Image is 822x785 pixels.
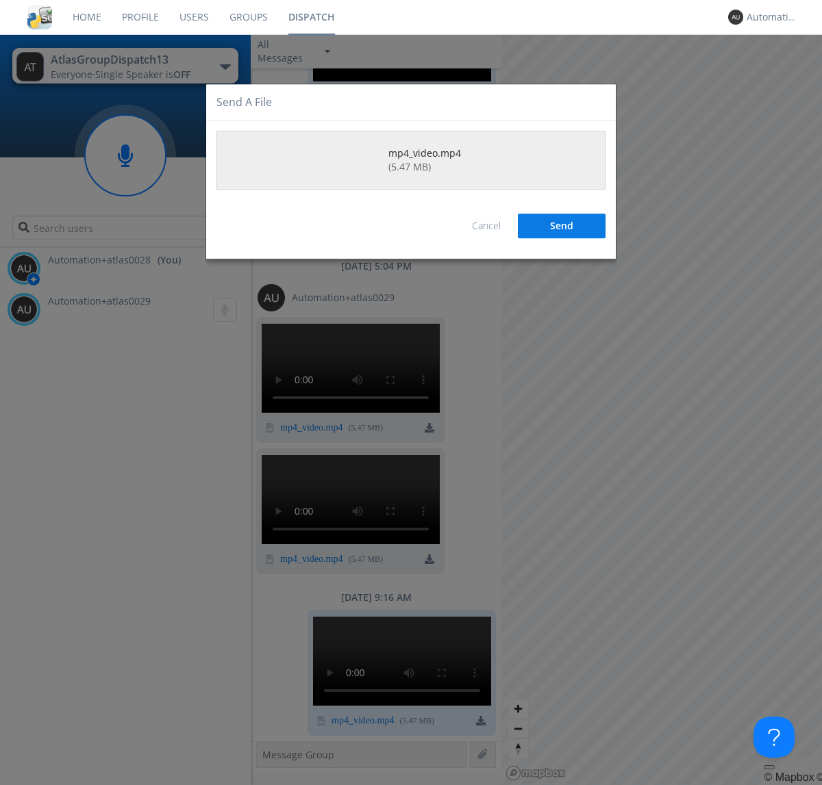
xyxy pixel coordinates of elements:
[728,10,743,25] img: 373638.png
[388,147,461,161] div: mp4_video.mp4
[518,214,606,239] button: Send
[216,94,272,110] h4: Send a file
[747,10,798,24] div: Automation+atlas0028
[27,5,52,29] img: cddb5a64eb264b2086981ab96f4c1ba7
[472,220,501,233] a: Cancel
[388,161,461,175] div: ( 5.47 MB )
